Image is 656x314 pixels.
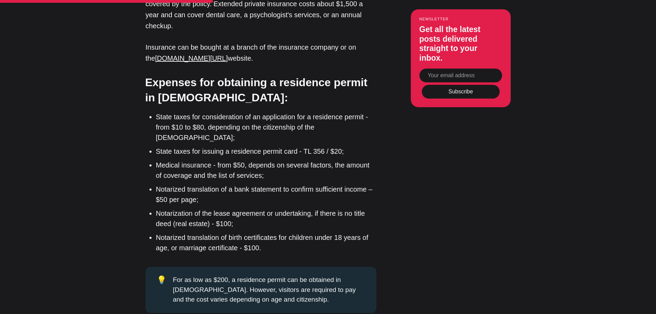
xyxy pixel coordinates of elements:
[156,160,376,181] li: Medical insurance - from $50, depends on several factors, the amount of coverage and the list of ...
[156,112,376,143] li: State taxes for consideration of an application for a residence permit - from $10 to $80, dependi...
[419,25,502,63] h3: Get all the latest posts delivered straight to your inbox.
[156,184,376,205] li: Notarized translation of a bank statement to confirm sufficient income – $50 per page;
[145,75,376,106] h3: Expenses for obtaining a residence permit in [DEMOGRAPHIC_DATA]:
[157,275,173,305] div: 💡
[156,146,376,156] li: State taxes for issuing a residence permit card - TL 356 / $20;
[173,275,365,305] div: For as low as $200, a residence permit can be obtained in [DEMOGRAPHIC_DATA]. However, visitors a...
[419,17,502,21] small: Newsletter
[156,208,376,229] li: Notarization of the lease agreement or undertaking, if there is no title deed (real estate) - $100;
[146,42,376,64] p: Insurance can be bought at a branch of the insurance company or on the website.
[419,69,502,82] input: Your email address
[422,85,500,99] button: Subscribe
[155,54,228,62] a: [DOMAIN_NAME][URL]
[156,232,376,253] li: Notarized translation of birth certificates for children under 18 years of age, or marriage certi...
